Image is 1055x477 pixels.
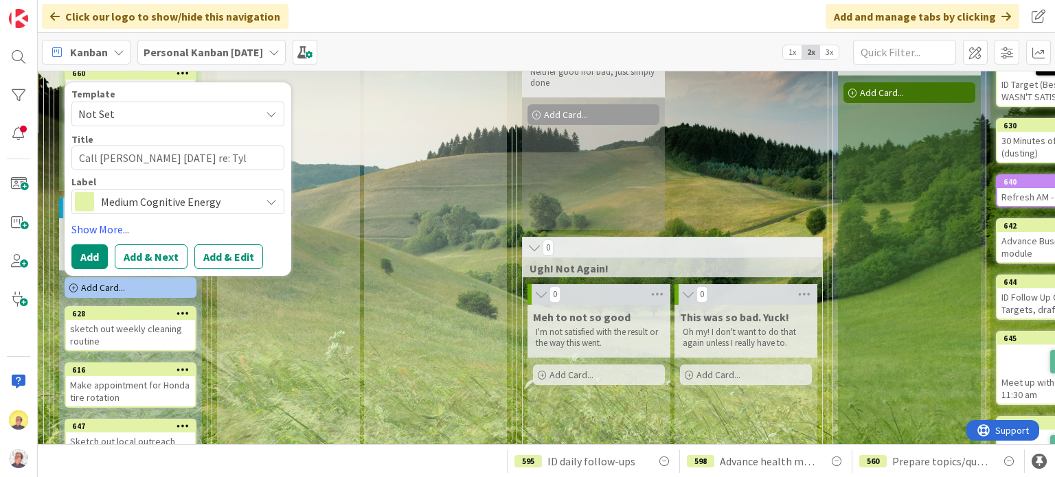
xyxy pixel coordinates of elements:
img: avatar [9,449,28,468]
span: 0 [696,286,707,303]
div: 616 [72,365,195,375]
span: Support [29,2,63,19]
span: Label [71,177,96,187]
div: 560 [859,455,887,467]
div: sketch out weekly cleaning routine [66,320,195,350]
span: ID daily follow-ups [547,453,635,469]
span: 2x [802,45,820,59]
span: Kanban [70,44,108,60]
div: 616Make appointment for Honda tire rotation [66,364,195,406]
span: 1x [783,45,802,59]
div: Click our logo to show/hide this navigation [42,4,288,29]
div: 647Sketch out local outreach options [66,420,195,463]
div: Sketch out local outreach options [66,432,195,463]
span: Advance health metrics module in CSM D2D [720,453,817,469]
b: Personal Kanban [DATE] [144,45,263,59]
span: Medium Cognitive Energy [101,192,253,211]
div: 598 [687,455,714,467]
span: Meh to not so good [533,310,631,324]
div: 628 [66,307,195,320]
img: JW [9,410,28,430]
textarea: Call [PERSON_NAME] [DATE] re: Tyl [71,146,284,170]
div: 616 [66,364,195,376]
span: Add Card... [696,369,740,381]
div: Add and manage tabs by clicking [826,4,1019,29]
a: Show More... [71,221,284,237]
button: Add [71,244,108,269]
span: Add Card... [81,281,125,294]
div: 660 [66,67,195,80]
span: This was so bad. Yuck! [680,310,789,324]
div: 647 [66,420,195,432]
span: Add Card... [860,86,904,99]
label: Title [71,133,93,146]
span: Add Card... [544,108,588,121]
p: Neither good nor bad, just simply done [530,67,657,89]
input: Quick Filter... [853,40,956,65]
div: Make appointment for Honda tire rotation [66,376,195,406]
span: 0 [543,240,554,256]
span: 3x [820,45,839,59]
span: Template [71,89,115,99]
div: 628sketch out weekly cleaning routine [66,307,195,350]
button: Add & Next [115,244,188,269]
div: 628 [72,309,195,318]
div: 647 [72,421,195,431]
p: I'm not satisfied with the result or the way this went. [536,327,662,349]
img: Visit kanbanzone.com [9,9,28,28]
span: 0 [549,286,560,303]
span: Ugh! Not Again! [530,261,805,275]
span: Prepare topics/questions for for info interview call with [PERSON_NAME] at CultureAmp [892,453,990,469]
div: 660 [72,69,195,78]
div: Apply to one Job (Best Bet) - [DATE] [66,80,195,110]
button: Add & Edit [194,244,263,269]
span: Not Set [78,105,250,123]
span: Add Card... [549,369,593,381]
div: 595 [514,455,542,467]
p: Oh my! I don't want to do that again unless I really have to. [683,327,809,349]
